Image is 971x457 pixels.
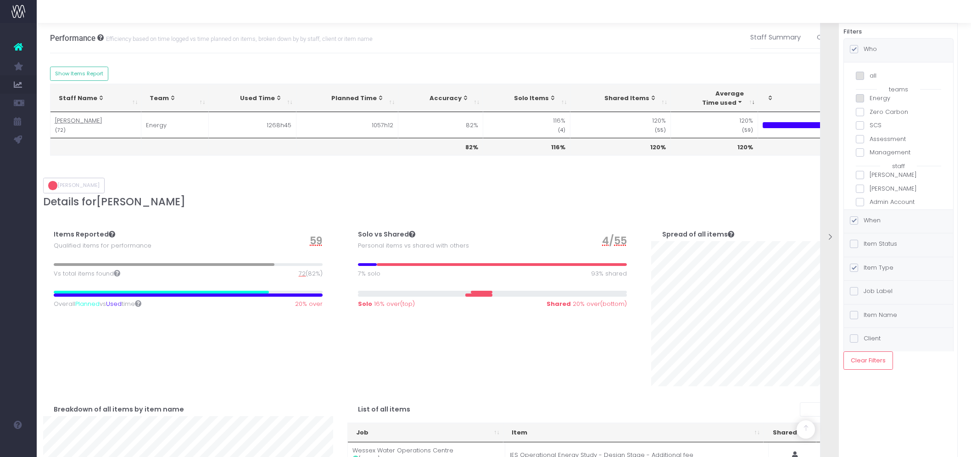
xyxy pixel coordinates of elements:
th: Shared?: activate to sort column ascending [764,423,816,442]
small: (4) [558,125,565,134]
span: [PERSON_NAME] [96,196,185,208]
div: Accuracy [407,94,469,103]
div: Staff Name [59,94,128,103]
small: Efficiency based on time logged vs time planned on items, broken down by by staff, client or item... [104,34,373,43]
td: Energy [141,112,209,138]
span: Qualified items for performance [54,241,151,250]
label: Item Status [850,239,897,248]
strong: Shared [547,299,571,308]
label: Client [850,334,881,343]
div: Used Time [217,94,282,103]
span: (bottom) [547,299,627,309]
td: 120% [570,112,671,138]
label: SCS [856,121,941,130]
td: 1057h12 [296,112,399,138]
small: (55) [655,125,666,134]
th: Solo Items: activate to sort column ascending [483,84,571,112]
span: 16% over [374,299,400,309]
td: 120% [671,112,759,138]
button: [PERSON_NAME] [43,178,105,193]
th: Used Time: activate to sort column ascending [209,84,296,112]
td: 1268h45 [209,112,296,138]
span: Overall vs time [54,299,141,309]
span: Performance [50,34,95,43]
button: Show Items Report [50,67,109,81]
h4: Breakdown of all items by item name [54,406,184,413]
h4: List of all items [358,406,410,413]
th: AverageTime used: activate to sort column ascending [671,84,759,112]
span: 55 [614,233,627,248]
label: Admin Account [856,197,941,207]
label: Management [856,148,941,157]
h4: Spread of all items [662,231,734,238]
label: Energy [856,94,941,103]
label: [PERSON_NAME] [856,184,941,193]
abbr: [PERSON_NAME] [55,116,102,125]
div: Shared Items [579,94,657,103]
th: Item: activate to sort column ascending [503,423,764,442]
h3: Details for [43,196,942,208]
span: Vs total items found [54,269,120,278]
span: staff [880,162,917,171]
span: 20% over [295,299,323,309]
img: images/default_profile_image.png [11,439,25,452]
div: Average Time used [679,89,744,107]
h6: Filters [843,28,954,35]
label: [PERSON_NAME] [856,170,941,180]
span: 93% shared [591,269,627,278]
th: 120% [570,138,671,155]
label: Item Type [850,263,893,272]
span: (82%) [299,269,323,278]
th: Planned Time: activate to sort column ascending [296,84,399,112]
label: Zero Carbon [856,107,941,117]
label: When [850,216,881,225]
div: Planned Time [305,94,385,103]
th: Staff Name: activate to sort column ascending [50,84,142,112]
th: Shared Items: activate to sort column ascending [570,84,671,112]
label: Who [850,45,877,54]
th: 120% [671,138,759,155]
span: 7% solo [358,269,380,278]
div: Team [150,94,195,103]
label: Assessment [856,135,941,144]
span: teams [877,85,920,94]
th: Job: activate to sort column ascending [348,423,503,442]
div: Solo Items [491,94,557,103]
h4: Solo vs Shared [358,231,415,238]
a: Staff Summary [750,27,801,48]
strong: Solo [358,299,372,308]
span: 72 [299,269,306,278]
th: Team: activate to sort column ascending [141,84,209,112]
label: all [856,71,941,80]
h4: Items Reported [54,231,115,238]
small: (72) [55,125,66,134]
button: Clear Filters [843,351,893,370]
span: Used [106,299,122,309]
th: Logged vs Planned: activate to sort column ascending [816,423,904,442]
label: Job Label [850,287,893,296]
small: (59) [742,125,753,134]
span: Wessex Water Operations Centre [352,446,453,455]
span: Personal items vs shared with others [358,241,469,250]
span: 20% over [573,299,600,309]
a: Client Summary [817,27,870,48]
span: 4 [602,233,609,248]
td: 82% [398,112,483,138]
span: (top) [358,299,415,309]
td: 116% [483,112,571,138]
th: Accuracy: activate to sort column ascending [398,84,483,112]
span: / [602,233,627,248]
th: 82% [398,138,483,155]
th: : activate to sort column ascending [758,84,935,112]
th: 116% [483,138,571,155]
span: 59 [310,233,323,248]
span: Planned [75,299,100,309]
label: Item Name [850,310,897,320]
